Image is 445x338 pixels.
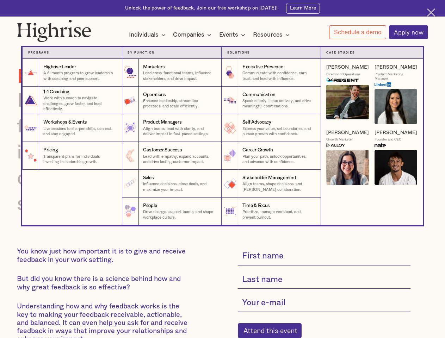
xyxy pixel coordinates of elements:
div: Stakeholder Management [242,175,296,181]
a: Career GrowthPlan your path, unlock opportunities, and advance with confidence. [221,142,321,170]
p: Express your value, set boundaries, and pursue growth with confidence. [242,126,315,137]
p: Lead with empathy, expand accounts, and drive lasting customer impact. [143,154,216,165]
p: Influence decisions, close deals, and maximize your impact. [143,181,216,192]
div: Events [219,31,247,39]
input: Your e-mail [238,294,411,312]
input: First name [238,248,411,265]
p: Enhance leadership, streamline processes, and scale efficiently. [143,98,216,109]
p: Prioritize, manage workload, and prevent burnout. [242,209,315,220]
div: Product Marketing Manager [375,72,417,81]
div: Resources [253,31,292,39]
a: Workshops & EventsLive sessions to sharpen skills, connect, and stay engaged. [22,114,122,142]
a: PeopleDrive change, support teams, and shape workplace culture. [122,198,221,225]
div: Self Advocacy [242,119,271,126]
a: OperationsEnhance leadership, streamline processes, and scale efficiently. [122,87,221,114]
a: Learn More [286,3,320,14]
div: Career Growth [242,147,273,154]
p: A 6-month program to grow leadership with coaching and peer support. [43,70,116,81]
a: CommunicationSpeak clearly, listen actively, and drive meaningful conversations. [221,87,321,114]
div: Workshops & Events [43,119,87,126]
img: Highrise logo [17,19,91,42]
a: PricingTransparent plans for individuals investing in leadership growth. [22,142,122,170]
div: Companies [173,31,214,39]
a: Apply now [389,25,428,39]
p: Transparent plans for individuals investing in leadership growth. [43,154,116,165]
div: 1:1 Coaching [43,89,69,95]
strong: Solutions [227,51,250,54]
div: People [143,202,157,209]
p: Live sessions to sharpen skills, connect, and stay engaged. [43,126,116,137]
input: Attend this event [238,323,302,338]
p: Speak clearly, listen actively, and drive meaningful conversations. [242,98,315,109]
a: Executive PresenceCommunicate with confidence, earn trust, and lead with influence. [221,59,321,87]
p: Align teams, shape decisions, and [PERSON_NAME] collaboration. [242,181,315,192]
div: Companies [173,31,204,39]
a: Time & FocusPrioritize, manage workload, and prevent burnout. [221,198,321,225]
div: Individuals [129,31,168,39]
div: Executive Presence [242,64,283,70]
div: Individuals [129,31,159,39]
p: Align teams, lead with clarity, and deliver impact in fast-paced settings. [143,126,216,137]
img: Cross icon [427,8,435,17]
div: Director of Operations [326,72,360,77]
strong: Programs [28,51,49,54]
p: Lead cross-functional teams, influence stakeholders, and drive impact. [143,70,216,81]
div: Sales [143,175,154,181]
a: MarketersLead cross-functional teams, influence stakeholders, and drive impact. [122,59,221,87]
div: Pricing [43,147,58,154]
div: Customer Success [143,147,182,154]
p: You know just how important it is to give and receive feedback in your work setting. [17,248,188,264]
div: Events [219,31,238,39]
a: Product ManagersAlign teams, lead with clarity, and deliver impact in fast-paced settings. [122,114,221,142]
strong: Case Studies [326,51,355,54]
div: Marketers [143,64,165,70]
a: Customer SuccessLead with empathy, expand accounts, and drive lasting customer impact. [122,142,221,170]
div: Highrise Leader [43,64,76,70]
a: 1:1 CoachingWork with a coach to navigate challenges, grow faster, and lead effectively. [22,87,122,114]
a: Self AdvocacyExpress your value, set boundaries, and pursue growth with confidence. [221,114,321,142]
div: Unlock the power of feedback. Join our free workshop on [DATE]! [125,5,278,12]
p: But did you know there is a science behind how and why great feedback is so effective? [17,275,188,291]
form: current-single-event-subscribe-form [238,248,411,338]
a: [PERSON_NAME] [326,130,369,136]
a: Highrise LeaderA 6-month program to grow leadership with coaching and peer support. [22,59,122,87]
a: [PERSON_NAME] [375,64,417,70]
div: Resources [253,31,283,39]
a: SalesInfluence decisions, close deals, and maximize your impact. [122,170,221,198]
p: Plan your path, unlock opportunities, and advance with confidence. [242,154,315,165]
a: Schedule a demo [329,25,386,39]
div: Communication [242,92,276,98]
div: Founder and CEO [375,137,402,142]
p: Communicate with confidence, earn trust, and lead with influence. [242,70,315,81]
a: Stakeholder ManagementAlign teams, shape decisions, and [PERSON_NAME] collaboration. [221,170,321,198]
a: [PERSON_NAME] [375,130,417,136]
input: Last name [238,271,411,289]
div: Growth Marketer [326,137,353,142]
p: Drive change, support teams, and shape workplace culture. [143,209,216,220]
nav: Individuals [11,36,434,225]
div: Product Managers [143,119,182,126]
div: Operations [143,92,166,98]
div: Time & Focus [242,202,270,209]
p: Work with a coach to navigate challenges, grow faster, and lead effectively. [43,95,116,112]
a: [PERSON_NAME] [326,64,369,70]
strong: by function [128,51,155,54]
